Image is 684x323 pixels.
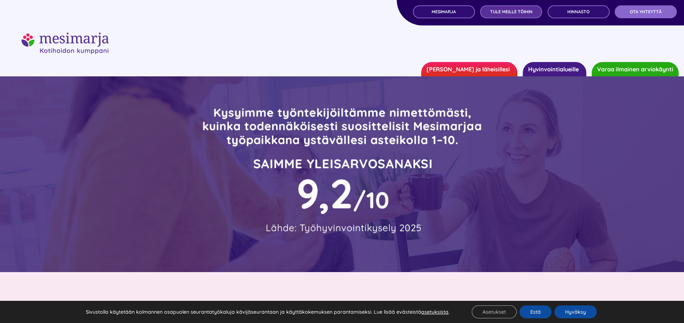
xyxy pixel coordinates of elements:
span: TULE MEILLE TÖIHIN [490,9,532,14]
span: OTA YHTEYTTÄ [630,9,662,14]
span: Hinnasto [567,9,590,14]
a: OTA YHTEYTTÄ [615,5,677,18]
a: [PERSON_NAME] ja läheisillesi [421,62,517,76]
button: Hyväksy [554,305,597,318]
a: TULE MEILLE TÖIHIN [480,5,542,18]
button: Estä [520,305,552,318]
a: Varaa ilmainen arviokäynti [592,62,679,76]
p: Sivustolla käytetään kolmannen osapuolen seurantatyökaluja kävijäseurantaan ja käyttäkokemuksen p... [86,309,450,315]
a: mesimarjasi [22,32,109,41]
a: Hyvinvointialueille [523,62,586,76]
a: MESIMARJA [413,5,475,18]
button: Asetukset [472,305,517,318]
span: MESIMARJA [432,9,456,14]
button: asetuksista [421,309,448,315]
img: Mesimarjasi Kotihoidon kumppani [22,33,109,54]
a: Hinnasto [548,5,610,18]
